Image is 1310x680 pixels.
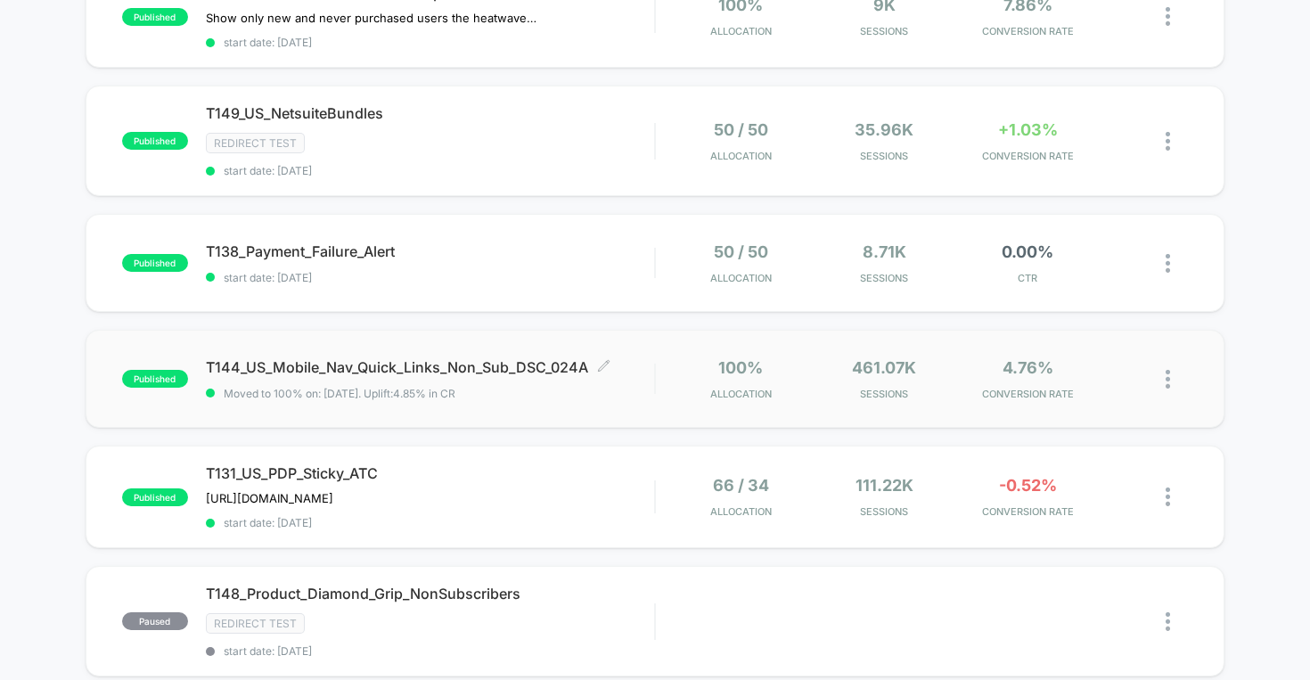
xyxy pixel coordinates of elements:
[206,11,536,25] span: Show only new and never purchased users the heatwave bundle upsell on PDP. PDP has been out-perfo...
[852,358,916,377] span: 461.07k
[961,505,1095,518] span: CONVERSION RATE
[713,476,769,495] span: 66 / 34
[961,25,1095,37] span: CONVERSION RATE
[817,25,952,37] span: Sessions
[122,132,188,150] span: published
[1166,254,1170,273] img: close
[714,242,768,261] span: 50 / 50
[206,36,655,49] span: start date: [DATE]
[206,242,655,260] span: T138_Payment_Failure_Alert
[961,272,1095,284] span: CTR
[710,25,772,37] span: Allocation
[206,464,655,482] span: T131_US_PDP_Sticky_ATC
[855,120,913,139] span: 35.96k
[122,8,188,26] span: published
[961,388,1095,400] span: CONVERSION RATE
[1166,370,1170,389] img: close
[817,505,952,518] span: Sessions
[999,476,1057,495] span: -0.52%
[718,358,763,377] span: 100%
[122,612,188,630] span: paused
[1166,487,1170,506] img: close
[206,491,333,505] span: [URL][DOMAIN_NAME]
[1166,7,1170,26] img: close
[714,120,768,139] span: 50 / 50
[224,387,455,400] span: Moved to 100% on: [DATE] . Uplift: 4.85% in CR
[206,104,655,122] span: T149_US_NetsuiteBundles
[863,242,906,261] span: 8.71k
[1166,132,1170,151] img: close
[856,476,913,495] span: 111.22k
[817,150,952,162] span: Sessions
[817,388,952,400] span: Sessions
[206,644,655,658] span: start date: [DATE]
[961,150,1095,162] span: CONVERSION RATE
[710,272,772,284] span: Allocation
[206,133,305,153] span: Redirect Test
[206,613,305,634] span: Redirect Test
[1003,358,1053,377] span: 4.76%
[1002,242,1053,261] span: 0.00%
[710,505,772,518] span: Allocation
[817,272,952,284] span: Sessions
[206,585,655,602] span: T148_Product_Diamond_Grip_NonSubscribers
[206,271,655,284] span: start date: [DATE]
[1166,612,1170,631] img: close
[206,358,655,376] span: T144_US_Mobile_Nav_Quick_Links_Non_Sub_DSC_024A
[122,370,188,388] span: published
[206,164,655,177] span: start date: [DATE]
[710,150,772,162] span: Allocation
[710,388,772,400] span: Allocation
[998,120,1058,139] span: +1.03%
[122,488,188,506] span: published
[122,254,188,272] span: published
[206,516,655,529] span: start date: [DATE]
